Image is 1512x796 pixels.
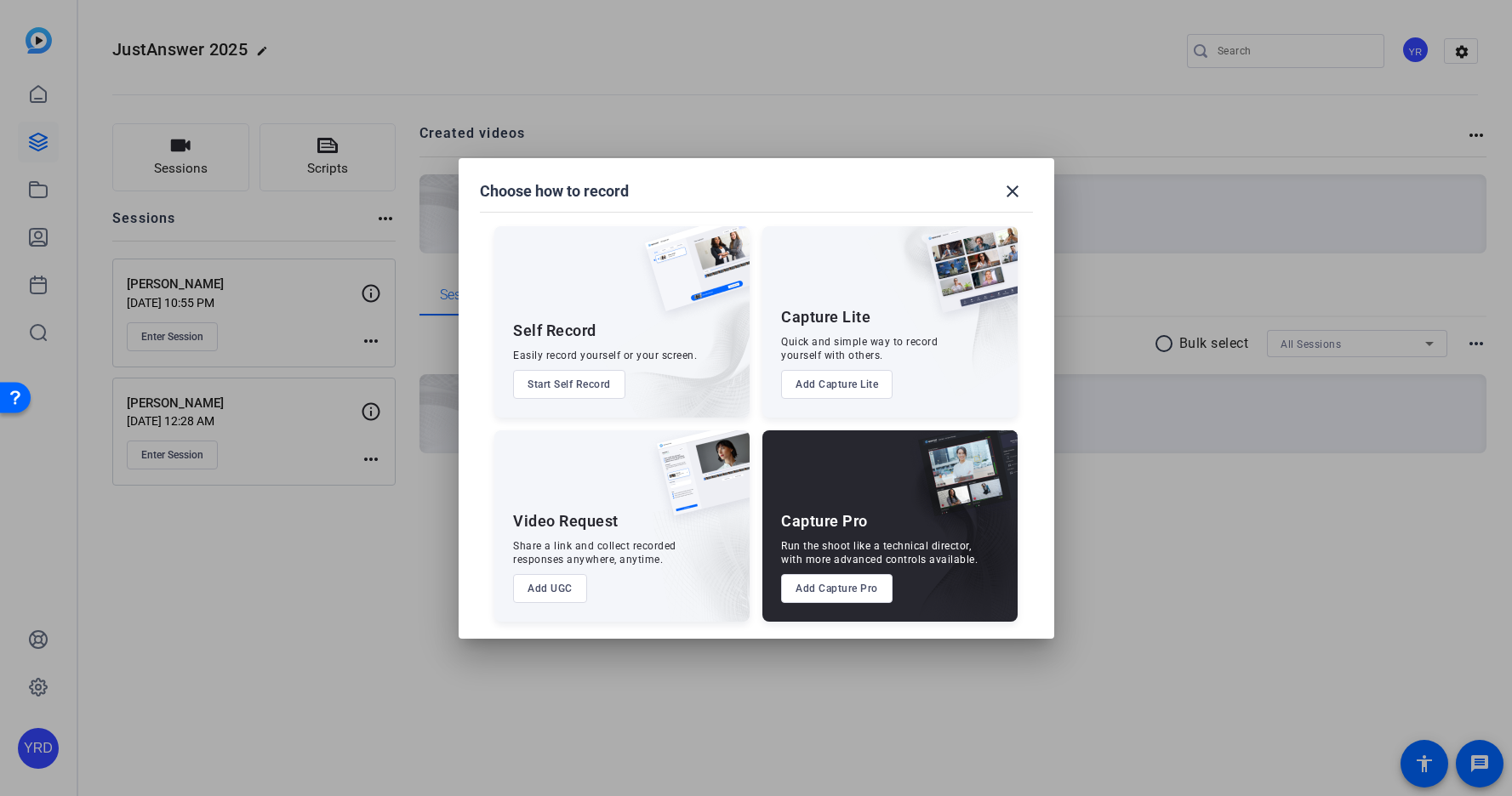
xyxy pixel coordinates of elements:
div: Capture Lite [781,307,870,327]
button: Add Capture Lite [781,370,893,399]
button: Add Capture Pro [781,574,893,603]
img: embarkstudio-self-record.png [602,263,750,418]
div: Self Record [513,321,596,341]
div: Share a link and collect recorded responses anywhere, anytime. [513,539,676,566]
img: ugc-content.png [644,430,750,533]
button: Add UGC [513,574,587,603]
img: capture-lite.png [912,226,1018,330]
img: embarkstudio-capture-pro.png [892,452,1018,622]
div: Capture Pro [781,511,868,532]
div: Quick and simple way to record yourself with others. [781,335,938,362]
button: Start Self Record [513,370,625,399]
img: self-record.png [632,226,750,328]
img: capture-pro.png [905,430,1018,534]
div: Video Request [513,511,619,532]
div: Easily record yourself or your screen. [513,349,697,362]
h1: Choose how to record [480,181,629,202]
mat-icon: close [1002,181,1023,202]
img: embarkstudio-ugc-content.png [651,483,750,622]
div: Run the shoot like a technical director, with more advanced controls available. [781,539,978,566]
img: embarkstudio-capture-lite.png [865,226,1018,396]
